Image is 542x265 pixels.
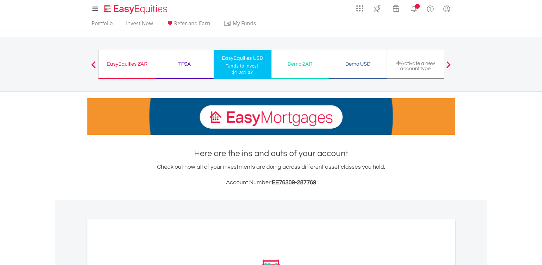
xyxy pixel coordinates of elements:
h3: Account Number: [87,178,455,187]
h1: Here are the ins and outs of your account [87,148,455,159]
a: Invest Now [123,20,155,30]
div: Activate a new account type [391,60,440,71]
a: Home page [101,2,170,15]
a: FAQ's and Support [422,2,439,15]
div: Funds to invest: [225,63,260,69]
a: AppsGrid [352,2,368,12]
div: EasyEquities USD [218,54,268,63]
div: Demo USD [333,59,383,69]
a: Refer and Earn [163,20,213,30]
a: Vouchers [387,2,406,14]
img: EasyMortage Promotion Banner [87,98,455,135]
img: grid-menu-icon.svg [356,5,363,12]
span: $1 241.07 [232,69,253,75]
a: My Profile [439,2,455,16]
a: Notifications [406,2,422,15]
img: vouchers-v2.svg [391,3,401,14]
div: Check out how all of your investments are doing across different asset classes you hold. [87,163,455,187]
a: Portfolio [89,20,115,30]
div: Demo ZAR [275,59,325,69]
div: TFSA [160,59,210,69]
span: Refer and Earn [174,20,210,27]
img: thrive-v2.svg [372,3,382,14]
div: EasyEquities ZAR [103,59,152,69]
img: EasyEquities_Logo.png [103,4,170,15]
span: My Funds [223,19,266,27]
span: EE76309-287769 [272,179,316,185]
